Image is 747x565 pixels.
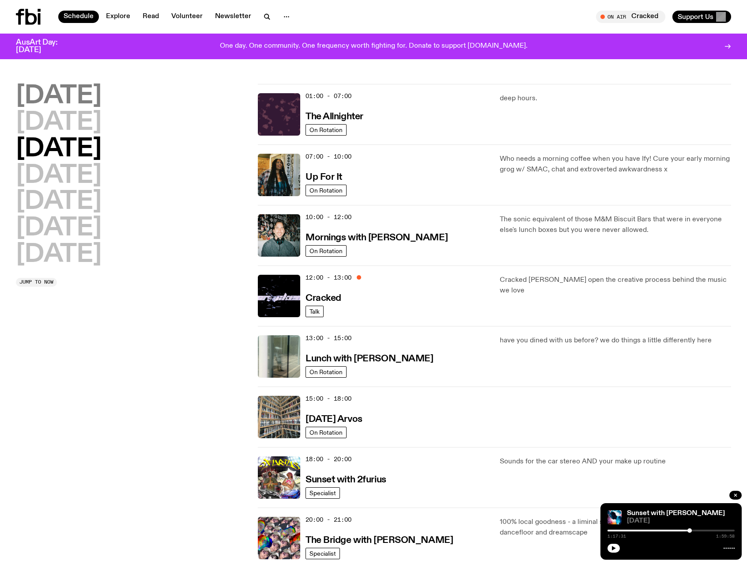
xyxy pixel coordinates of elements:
[258,214,300,257] img: Radio presenter Ben Hansen sits in front of a wall of photos and an fbi radio sign. Film photo. B...
[306,475,386,485] h3: Sunset with 2furius
[500,335,731,346] p: have you dined with us before? we do things a little differently here
[309,127,343,133] span: On Rotation
[306,152,351,161] span: 07:00 - 10:00
[306,455,351,463] span: 18:00 - 20:00
[596,11,665,23] button: On AirCracked
[306,173,342,182] h3: Up For It
[258,456,300,499] img: In the style of cheesy 2000s hip hop mixtapes - Mateo on the left has his hands clapsed in prayer...
[309,550,336,557] span: Specialist
[306,413,362,424] a: [DATE] Arvos
[500,214,731,235] p: The sonic equivalent of those M&M Biscuit Bars that were in everyone else's lunch boxes but you w...
[309,369,343,375] span: On Rotation
[309,490,336,497] span: Specialist
[258,154,300,196] img: Ify - a Brown Skin girl with black braided twists, looking up to the side with her tongue stickin...
[306,245,347,257] a: On Rotation
[306,110,363,121] a: The Allnighter
[306,536,453,545] h3: The Bridge with [PERSON_NAME]
[500,154,731,175] p: Who needs a morning coffee when you have Ify! Cure your early morning grog w/ SMAC, chat and extr...
[306,334,351,342] span: 13:00 - 15:00
[500,275,731,296] p: Cracked [PERSON_NAME] open the creative process behind the music we love
[716,534,735,538] span: 1:59:58
[306,354,433,364] h3: Lunch with [PERSON_NAME]
[500,517,731,538] p: 100% local goodness - a liminal space, floating somewhere between dancefloor and dreamscape
[306,294,341,303] h3: Cracked
[627,510,725,517] a: Sunset with [PERSON_NAME]
[16,278,57,287] button: Jump to now
[306,231,448,243] a: Mornings with [PERSON_NAME]
[306,171,342,182] a: Up For It
[306,124,347,136] a: On Rotation
[19,280,53,284] span: Jump to now
[309,429,343,436] span: On Rotation
[306,427,347,438] a: On Rotation
[258,396,300,438] img: A corner shot of the fbi music library
[210,11,257,23] a: Newsletter
[58,11,99,23] a: Schedule
[306,112,363,121] h3: The Allnighter
[306,92,351,100] span: 01:00 - 07:00
[306,185,347,196] a: On Rotation
[306,273,351,282] span: 12:00 - 13:00
[306,415,362,424] h3: [DATE] Arvos
[137,11,164,23] a: Read
[306,366,347,378] a: On Rotation
[258,275,300,317] img: Logo for Podcast Cracked. Black background, with white writing, with glass smashing graphics
[306,534,453,545] a: The Bridge with [PERSON_NAME]
[166,11,208,23] a: Volunteer
[306,487,340,499] a: Specialist
[306,474,386,485] a: Sunset with 2furius
[627,518,735,524] span: [DATE]
[500,456,731,467] p: Sounds for the car stereo AND your make up routine
[16,84,102,109] button: [DATE]
[678,13,713,21] span: Support Us
[306,306,324,317] a: Talk
[220,42,528,50] p: One day. One community. One frequency worth fighting for. Donate to support [DOMAIN_NAME].
[309,187,343,194] span: On Rotation
[16,216,102,241] button: [DATE]
[500,93,731,104] p: deep hours.
[672,11,731,23] button: Support Us
[309,308,320,315] span: Talk
[306,233,448,243] h3: Mornings with [PERSON_NAME]
[306,516,351,524] span: 20:00 - 21:00
[607,510,622,524] img: Simon Caldwell stands side on, looking downwards. He has headphones on. Behind him is a brightly ...
[306,292,341,303] a: Cracked
[607,534,626,538] span: 1:17:31
[306,213,351,221] span: 10:00 - 12:00
[306,353,433,364] a: Lunch with [PERSON_NAME]
[16,110,102,135] button: [DATE]
[306,394,351,403] span: 15:00 - 18:00
[16,39,72,54] h3: AusArt Day: [DATE]
[309,248,343,254] span: On Rotation
[306,548,340,559] a: Specialist
[16,190,102,214] button: [DATE]
[101,11,136,23] a: Explore
[16,243,102,267] button: [DATE]
[16,163,102,188] button: [DATE]
[16,137,102,162] button: [DATE]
